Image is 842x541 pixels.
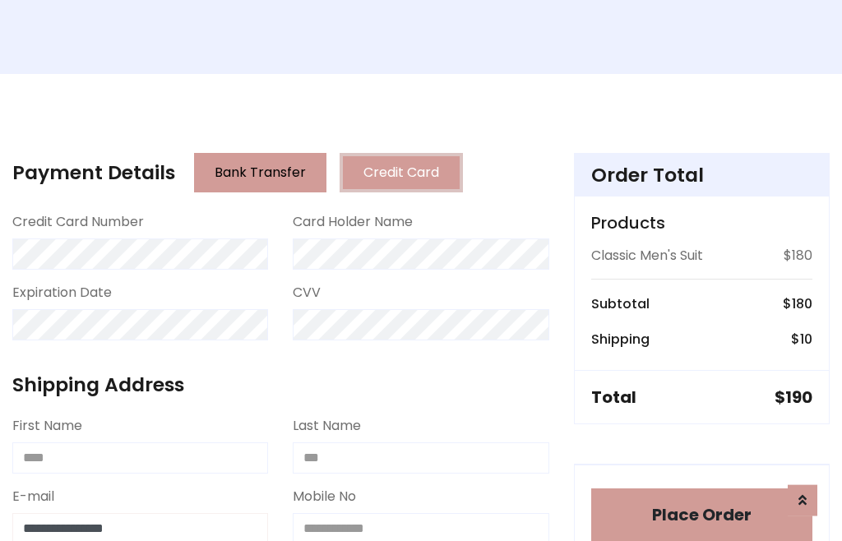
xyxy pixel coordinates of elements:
h6: $ [783,296,812,312]
label: Last Name [293,416,361,436]
label: Mobile No [293,487,356,506]
label: E-mail [12,487,54,506]
h6: Subtotal [591,296,650,312]
h5: Products [591,213,812,233]
span: 10 [800,330,812,349]
span: 180 [792,294,812,313]
button: Credit Card [340,153,463,192]
h4: Payment Details [12,161,175,184]
h4: Shipping Address [12,373,549,396]
h6: $ [791,331,812,347]
button: Place Order [591,488,812,541]
button: Bank Transfer [194,153,326,192]
h5: $ [775,387,812,407]
h5: Total [591,387,636,407]
label: Credit Card Number [12,212,144,232]
label: CVV [293,283,321,303]
h6: Shipping [591,331,650,347]
label: Expiration Date [12,283,112,303]
label: First Name [12,416,82,436]
p: Classic Men's Suit [591,246,703,266]
span: 190 [785,386,812,409]
p: $180 [784,246,812,266]
label: Card Holder Name [293,212,413,232]
h4: Order Total [591,164,812,187]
